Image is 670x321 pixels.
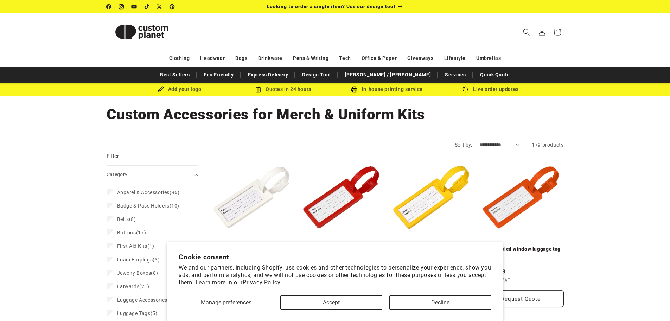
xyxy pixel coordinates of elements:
[444,52,466,64] a: Lifestyle
[117,284,140,289] span: Lanyards
[128,85,231,94] div: Add your logo
[362,52,397,64] a: Office & Paper
[117,310,151,316] span: Luggage Tags
[267,4,395,9] span: Looking to order a single item? Use our design tool
[407,52,433,64] a: Giveaways
[117,297,178,303] span: (10)
[244,69,292,81] a: Express Delivery
[179,295,273,310] button: Manage preferences
[107,152,121,160] h2: Filter:
[169,52,190,64] a: Clothing
[107,172,128,177] span: Category
[200,69,237,81] a: Eco Friendly
[201,299,251,306] span: Manage preferences
[117,257,153,263] span: Foam Earplugs
[389,295,491,310] button: Decline
[157,69,193,81] a: Best Sellers
[117,203,170,209] span: Badge & Pass Holders
[117,216,129,222] span: Belts
[439,85,543,94] div: Live order updates
[117,203,179,209] span: (10)
[476,52,501,64] a: Umbrellas
[441,69,470,81] a: Services
[104,13,179,50] a: Custom Planet
[243,279,280,286] a: Privacy Policy
[342,69,434,81] a: [PERSON_NAME] / [PERSON_NAME]
[255,86,261,93] img: Order Updates Icon
[200,52,225,64] a: Headwear
[107,166,198,184] summary: Category (0 selected)
[117,229,146,236] span: (17)
[477,69,513,81] a: Quick Quote
[117,230,136,235] span: Buttons
[117,243,147,249] span: First Aid Kits
[158,86,164,93] img: Brush Icon
[519,24,534,40] summary: Search
[280,295,382,310] button: Accept
[117,270,151,276] span: Jewelry Boxes
[117,257,160,263] span: (3)
[117,270,158,276] span: (8)
[231,85,335,94] div: Quotes in 24 hours
[478,246,564,258] a: River recycled window luggage tag - Orange
[179,264,491,286] p: We and our partners, including Shopify, use cookies and other technologies to personalize your ex...
[235,52,247,64] a: Bags
[117,189,180,196] span: (96)
[532,142,563,148] span: 179 products
[117,310,158,316] span: (5)
[335,85,439,94] div: In-house printing service
[339,52,351,64] a: Tech
[293,52,328,64] a: Pens & Writing
[179,253,491,261] h2: Cookie consent
[462,86,469,93] img: Order updates
[478,290,564,307] button: Request Quote
[117,283,149,290] span: (21)
[107,105,564,124] h1: Custom Accessories for Merch & Uniform Kits
[117,190,170,195] span: Apparel & Accessories
[117,216,136,222] span: (8)
[351,86,357,93] img: In-house printing
[258,52,282,64] a: Drinkware
[107,16,177,48] img: Custom Planet
[299,69,334,81] a: Design Tool
[455,142,472,148] label: Sort by:
[117,243,154,249] span: (1)
[117,297,167,303] span: Luggage Accessories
